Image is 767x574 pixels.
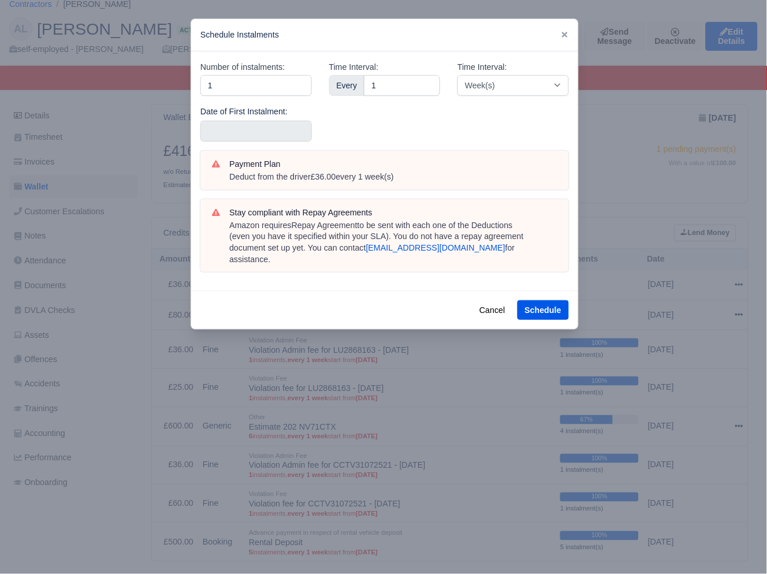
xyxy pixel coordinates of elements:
[229,208,557,218] h6: Stay compliant with Repay Agreements
[200,61,285,74] label: Number of instalments:
[366,243,505,252] a: [EMAIL_ADDRESS][DOMAIN_NAME]
[200,105,288,118] label: Date of First Instalment:
[329,75,365,96] div: Every
[229,172,557,183] div: Deduct from the driver every 1 week(s)
[517,300,569,320] button: Schedule
[229,220,557,265] div: Amazon requires to be sent with each one of the Deductions (even you have it specified within you...
[191,19,578,51] div: Schedule Instalments
[311,172,336,181] strong: £36.00
[229,159,557,169] h6: Payment Plan
[329,61,379,74] label: Time Interval:
[457,61,507,74] label: Time Interval:
[472,300,512,320] button: Cancel
[292,221,358,230] strong: Repay Agreement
